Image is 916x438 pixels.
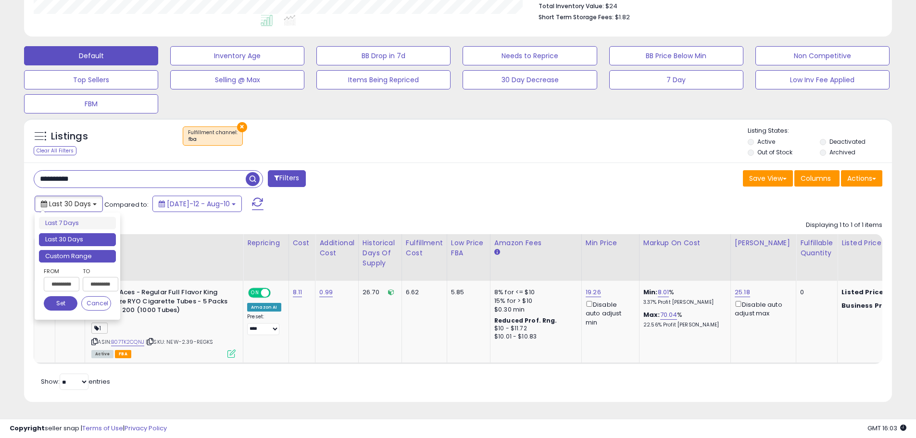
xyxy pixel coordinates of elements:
[494,333,574,341] div: $10.01 - $10.83
[841,301,894,310] b: Business Price:
[293,288,302,297] a: 8.11
[152,196,242,212] button: [DATE]-12 - Aug-10
[51,130,88,143] h5: Listings
[801,174,831,183] span: Columns
[494,238,577,248] div: Amazon Fees
[800,288,830,297] div: 0
[170,70,304,89] button: Selling @ Max
[451,288,483,297] div: 5.85
[494,325,574,333] div: $10 - $11.72
[643,311,723,328] div: %
[755,70,890,89] button: Low Inv Fee Applied
[609,70,743,89] button: 7 Day
[494,305,574,314] div: $0.30 min
[91,323,108,334] span: 1
[247,313,281,335] div: Preset:
[10,424,167,433] div: seller snap | |
[539,13,614,21] b: Short Term Storage Fees:
[91,350,113,358] span: All listings currently available for purchase on Amazon
[104,200,149,209] span: Compared to:
[494,297,574,305] div: 15% for > $10
[316,46,451,65] button: BB Drop in 7d
[615,13,630,22] span: $1.82
[643,322,723,328] p: 22.56% Profit [PERSON_NAME]
[757,148,792,156] label: Out of Stock
[237,122,247,132] button: ×
[44,266,77,276] label: From
[35,196,103,212] button: Last 30 Days
[658,288,669,297] a: 8.01
[249,289,261,297] span: ON
[247,238,284,248] div: Repricing
[539,2,604,10] b: Total Inventory Value:
[39,233,116,246] li: Last 30 Days
[643,288,723,306] div: %
[319,238,354,258] div: Additional Cost
[115,350,131,358] span: FBA
[755,46,890,65] button: Non Competitive
[146,338,213,346] span: | SKU: NEW-2.39-REGKS
[39,250,116,263] li: Custom Range
[643,299,723,306] p: 3.37% Profit [PERSON_NAME]
[406,238,443,258] div: Fulfillment Cost
[841,288,885,297] b: Listed Price:
[41,377,110,386] span: Show: entries
[757,138,775,146] label: Active
[83,266,111,276] label: To
[406,288,439,297] div: 6.62
[39,217,116,230] li: Last 7 Days
[586,299,632,327] div: Disable auto adjust min
[639,234,730,281] th: The percentage added to the cost of goods (COGS) that forms the calculator for Min & Max prices.
[660,310,678,320] a: 70.04
[748,126,892,136] p: Listing States:
[643,310,660,319] b: Max:
[643,288,658,297] b: Min:
[49,199,91,209] span: Last 30 Days
[794,170,840,187] button: Columns
[643,238,727,248] div: Markup on Cost
[609,46,743,65] button: BB Price Below Min
[494,316,557,325] b: Reduced Prof. Rng.
[81,296,111,311] button: Cancel
[586,288,601,297] a: 19.26
[494,288,574,297] div: 8% for <= $10
[24,70,158,89] button: Top Sellers
[82,424,123,433] a: Terms of Use
[293,238,312,248] div: Cost
[91,288,236,357] div: ASIN:
[363,288,394,297] div: 26.70
[735,299,789,318] div: Disable auto adjust max
[586,238,635,248] div: Min Price
[316,70,451,89] button: Items Being Repriced
[867,424,906,433] span: 2025-09-10 16:03 GMT
[113,288,230,317] b: 4 Aces - Regular Full Flavor King Size RYO Cigarette Tubes - 5 Packs of 200 (1000 Tubes)
[463,46,597,65] button: Needs to Reprice
[10,424,45,433] strong: Copyright
[268,170,305,187] button: Filters
[167,199,230,209] span: [DATE]-12 - Aug-10
[24,46,158,65] button: Default
[89,238,239,248] div: Title
[841,170,882,187] button: Actions
[829,148,855,156] label: Archived
[806,221,882,230] div: Displaying 1 to 1 of 1 items
[319,288,333,297] a: 0.99
[170,46,304,65] button: Inventory Age
[44,296,77,311] button: Set
[188,129,238,143] span: Fulfillment channel :
[494,248,500,257] small: Amazon Fees.
[269,289,285,297] span: OFF
[111,338,144,346] a: B07TK2CQNJ
[800,238,833,258] div: Fulfillable Quantity
[735,238,792,248] div: [PERSON_NAME]
[34,146,76,155] div: Clear All Filters
[451,238,486,258] div: Low Price FBA
[247,303,281,312] div: Amazon AI
[24,94,158,113] button: FBM
[363,238,398,268] div: Historical Days Of Supply
[463,70,597,89] button: 30 Day Decrease
[829,138,866,146] label: Deactivated
[743,170,793,187] button: Save View
[188,136,238,143] div: fba
[125,424,167,433] a: Privacy Policy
